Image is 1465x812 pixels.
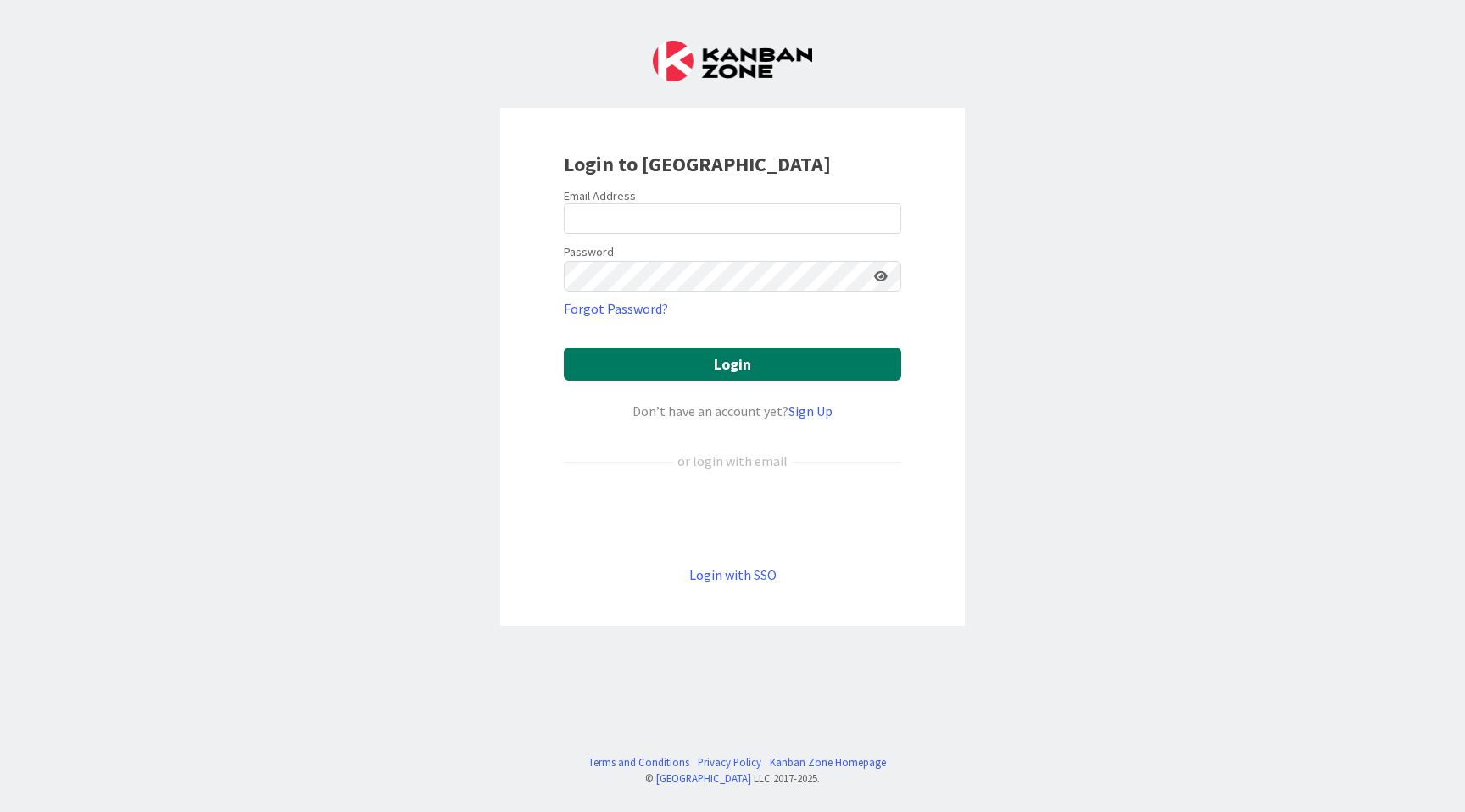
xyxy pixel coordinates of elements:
a: [GEOGRAPHIC_DATA] [656,771,751,785]
a: Forgot Password? [564,298,668,319]
label: Password [564,243,614,261]
a: Privacy Policy [698,754,761,770]
a: Sign Up [788,403,833,420]
div: © LLC 2017- 2025 . [580,770,886,787]
a: Login with SSO [689,566,777,583]
div: or login with email [673,451,792,471]
div: Don’t have an account yet? [564,401,901,421]
a: Kanban Zone Homepage [770,754,886,770]
img: Kanban Zone [653,41,812,81]
button: Login [564,348,901,381]
label: Email Address [564,188,636,203]
iframe: Sign in with Google Button [555,499,910,537]
b: Login to [GEOGRAPHIC_DATA] [564,151,831,177]
a: Terms and Conditions [588,754,689,770]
